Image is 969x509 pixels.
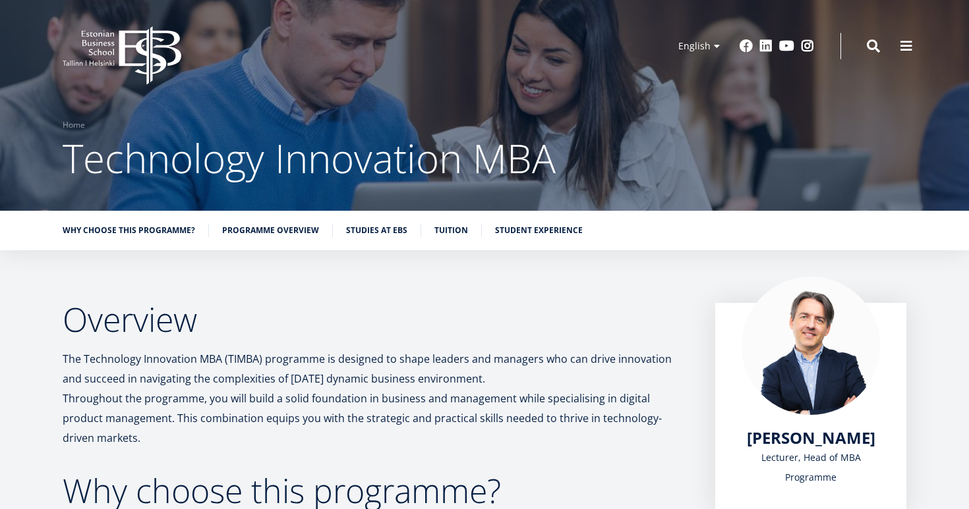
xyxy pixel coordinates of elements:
[222,224,319,237] a: Programme overview
[63,224,195,237] a: Why choose this programme?
[779,40,794,53] a: Youtube
[742,448,880,487] div: Lecturer, Head of MBA Programme
[63,131,556,185] span: Technology Innovation MBA
[742,277,880,415] img: Marko Rillo
[747,427,875,448] span: [PERSON_NAME]
[759,40,773,53] a: Linkedin
[346,224,407,237] a: Studies at EBS
[434,224,468,237] a: Tuition
[747,428,875,448] a: [PERSON_NAME]
[63,303,689,336] h2: Overview
[63,349,689,448] p: The Technology Innovation MBA (TIMBA) programme is designed to shape leaders and managers who can...
[801,40,814,53] a: Instagram
[740,40,753,53] a: Facebook
[495,224,583,237] a: Student experience
[63,474,689,507] h2: Why choose this programme?
[63,119,85,132] a: Home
